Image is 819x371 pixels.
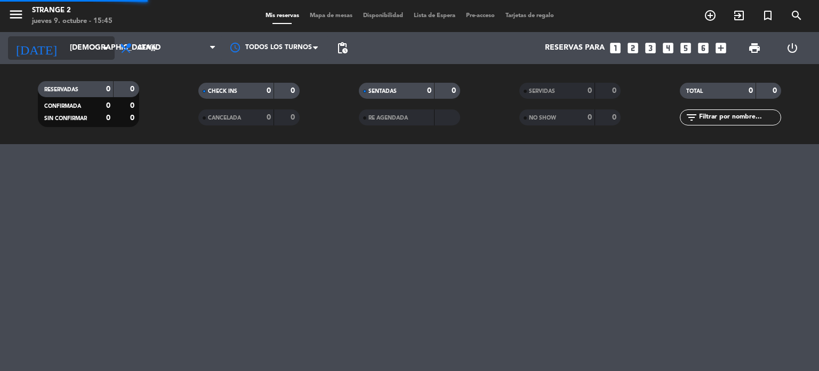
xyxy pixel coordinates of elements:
strong: 0 [749,87,753,94]
strong: 0 [427,87,431,94]
i: exit_to_app [733,9,745,22]
span: Reservas para [545,44,605,52]
button: menu [8,6,24,26]
strong: 0 [291,114,297,121]
span: SENTADAS [368,89,397,94]
strong: 0 [130,114,136,122]
strong: 0 [452,87,458,94]
strong: 0 [130,102,136,109]
span: Disponibilidad [358,13,408,19]
span: CANCELADA [208,115,241,121]
i: filter_list [685,111,698,124]
strong: 0 [130,85,136,93]
span: Cena [138,44,156,52]
strong: 0 [588,114,592,121]
span: Mapa de mesas [304,13,358,19]
i: menu [8,6,24,22]
i: looks_one [608,41,622,55]
i: turned_in_not [761,9,774,22]
div: LOG OUT [773,32,811,64]
span: print [748,42,761,54]
span: Mis reservas [260,13,304,19]
strong: 0 [106,114,110,122]
span: RESERVADAS [44,87,78,92]
span: CHECK INS [208,89,237,94]
i: looks_5 [679,41,693,55]
strong: 0 [773,87,779,94]
strong: 0 [612,114,619,121]
i: add_box [714,41,728,55]
i: power_settings_new [786,42,799,54]
strong: 0 [267,87,271,94]
strong: 0 [106,85,110,93]
i: search [790,9,803,22]
span: Pre-acceso [461,13,500,19]
i: arrow_drop_down [99,42,112,54]
strong: 0 [291,87,297,94]
span: Tarjetas de regalo [500,13,559,19]
span: Lista de Espera [408,13,461,19]
input: Filtrar por nombre... [698,112,781,123]
span: CONFIRMADA [44,104,81,109]
i: looks_4 [661,41,675,55]
div: jueves 9. octubre - 15:45 [32,16,113,27]
i: [DATE] [8,36,65,60]
strong: 0 [106,102,110,109]
span: SERVIDAS [529,89,555,94]
i: looks_3 [644,41,657,55]
span: NO SHOW [529,115,556,121]
i: add_circle_outline [704,9,717,22]
span: pending_actions [336,42,349,54]
strong: 0 [267,114,271,121]
i: looks_6 [696,41,710,55]
strong: 0 [588,87,592,94]
span: TOTAL [686,89,703,94]
div: Strange 2 [32,5,113,16]
strong: 0 [612,87,619,94]
span: RE AGENDADA [368,115,408,121]
span: SIN CONFIRMAR [44,116,87,121]
i: looks_two [626,41,640,55]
